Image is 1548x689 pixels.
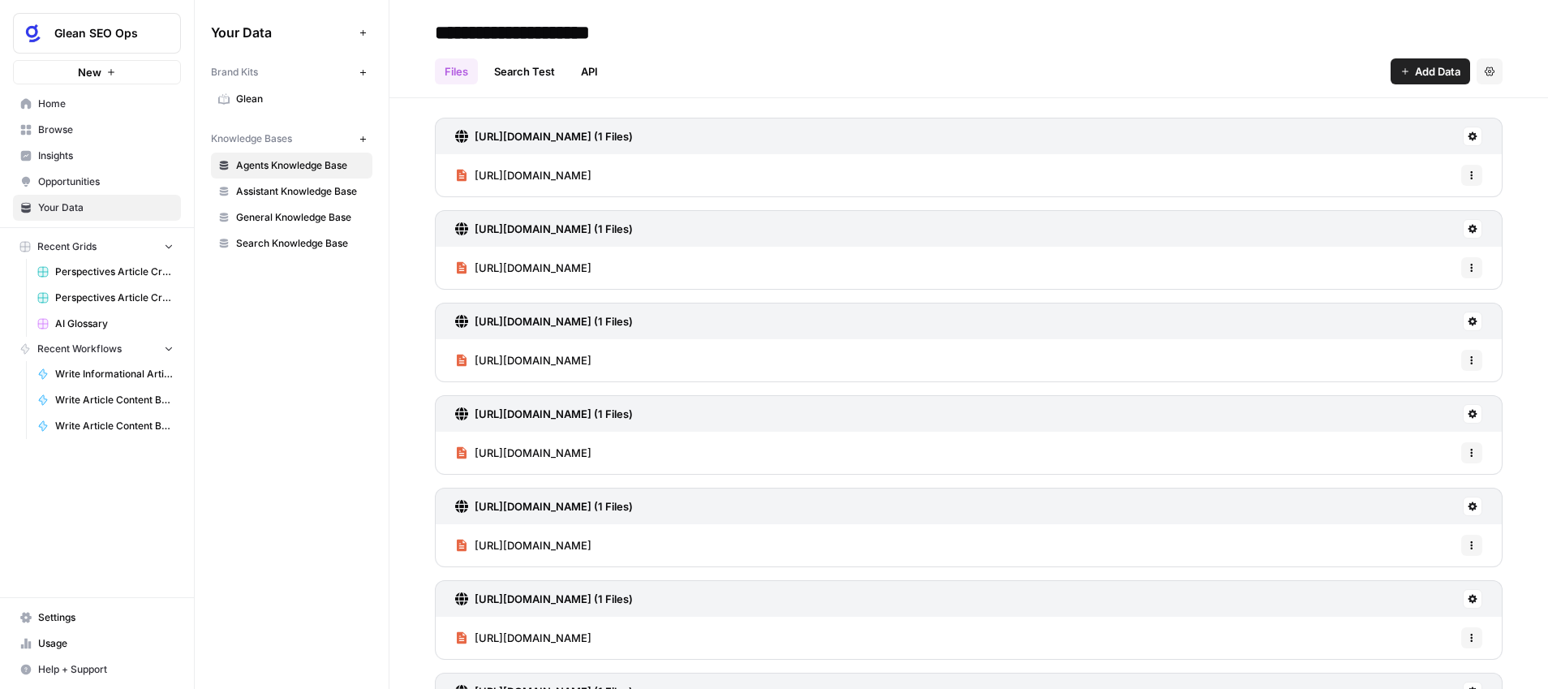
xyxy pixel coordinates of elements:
[55,317,174,331] span: AI Glossary
[475,445,591,461] span: [URL][DOMAIN_NAME]
[211,179,372,205] a: Assistant Knowledge Base
[55,419,174,433] span: Write Article Content Brief (Search)
[30,311,181,337] a: AI Glossary
[211,230,372,256] a: Search Knowledge Base
[30,259,181,285] a: Perspectives Article Creation
[55,265,174,279] span: Perspectives Article Creation
[13,605,181,631] a: Settings
[211,86,372,112] a: Glean
[236,210,365,225] span: General Knowledge Base
[455,304,633,339] a: [URL][DOMAIN_NAME] (1 Files)
[54,25,153,41] span: Glean SEO Ops
[13,91,181,117] a: Home
[211,131,292,146] span: Knowledge Bases
[30,387,181,413] a: Write Article Content Brief (Agents)
[484,58,565,84] a: Search Test
[38,610,174,625] span: Settings
[37,239,97,254] span: Recent Grids
[30,361,181,387] a: Write Informational Article Body (Agents)
[455,154,591,196] a: [URL][DOMAIN_NAME]
[455,617,591,659] a: [URL][DOMAIN_NAME]
[475,221,633,237] h3: [URL][DOMAIN_NAME] (1 Files)
[13,117,181,143] a: Browse
[38,123,174,137] span: Browse
[455,432,591,474] a: [URL][DOMAIN_NAME]
[475,313,633,329] h3: [URL][DOMAIN_NAME] (1 Files)
[571,58,608,84] a: API
[78,64,101,80] span: New
[435,58,478,84] a: Files
[13,631,181,657] a: Usage
[475,167,591,183] span: [URL][DOMAIN_NAME]
[13,60,181,84] button: New
[38,149,174,163] span: Insights
[455,211,633,247] a: [URL][DOMAIN_NAME] (1 Files)
[236,92,365,106] span: Glean
[13,169,181,195] a: Opportunities
[13,235,181,259] button: Recent Grids
[13,337,181,361] button: Recent Workflows
[38,174,174,189] span: Opportunities
[211,23,353,42] span: Your Data
[1415,63,1460,80] span: Add Data
[475,128,633,144] h3: [URL][DOMAIN_NAME] (1 Files)
[13,195,181,221] a: Your Data
[13,143,181,169] a: Insights
[455,247,591,289] a: [URL][DOMAIN_NAME]
[55,393,174,407] span: Write Article Content Brief (Agents)
[38,662,174,677] span: Help + Support
[211,205,372,230] a: General Knowledge Base
[475,406,633,422] h3: [URL][DOMAIN_NAME] (1 Files)
[236,236,365,251] span: Search Knowledge Base
[475,260,591,276] span: [URL][DOMAIN_NAME]
[455,581,633,617] a: [URL][DOMAIN_NAME] (1 Files)
[475,591,633,607] h3: [URL][DOMAIN_NAME] (1 Files)
[211,65,258,80] span: Brand Kits
[211,153,372,179] a: Agents Knowledge Base
[455,339,591,381] a: [URL][DOMAIN_NAME]
[55,367,174,381] span: Write Informational Article Body (Agents)
[38,636,174,651] span: Usage
[455,524,591,566] a: [URL][DOMAIN_NAME]
[475,352,591,368] span: [URL][DOMAIN_NAME]
[475,537,591,553] span: [URL][DOMAIN_NAME]
[55,291,174,305] span: Perspectives Article Creation (Search)
[455,489,633,524] a: [URL][DOMAIN_NAME] (1 Files)
[19,19,48,48] img: Glean SEO Ops Logo
[236,158,365,173] span: Agents Knowledge Base
[455,396,633,432] a: [URL][DOMAIN_NAME] (1 Files)
[475,630,591,646] span: [URL][DOMAIN_NAME]
[38,200,174,215] span: Your Data
[30,285,181,311] a: Perspectives Article Creation (Search)
[30,413,181,439] a: Write Article Content Brief (Search)
[236,184,365,199] span: Assistant Knowledge Base
[13,657,181,683] button: Help + Support
[13,13,181,54] button: Workspace: Glean SEO Ops
[37,342,122,356] span: Recent Workflows
[1391,58,1470,84] button: Add Data
[38,97,174,111] span: Home
[475,498,633,515] h3: [URL][DOMAIN_NAME] (1 Files)
[455,118,633,154] a: [URL][DOMAIN_NAME] (1 Files)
